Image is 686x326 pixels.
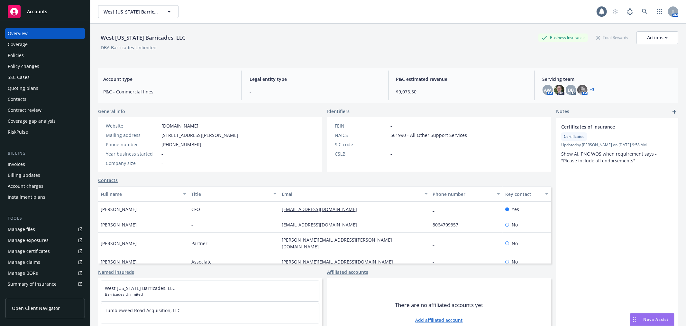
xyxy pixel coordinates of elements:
div: Account charges [8,181,43,191]
div: Manage BORs [8,268,38,278]
button: Key contact [503,186,551,202]
button: Nova Assist [630,313,674,326]
a: Accounts [5,3,85,21]
a: Account charges [5,181,85,191]
div: Policy changes [8,61,39,72]
div: Year business started [106,150,159,157]
div: Quoting plans [8,83,38,93]
div: Full name [101,191,179,197]
a: [PERSON_NAME][EMAIL_ADDRESS][PERSON_NAME][DOMAIN_NAME] [282,237,392,250]
span: [PERSON_NAME] [101,240,137,247]
div: Title [191,191,270,197]
div: Key contact [505,191,541,197]
button: Email [279,186,430,202]
span: Nova Assist [644,317,669,322]
span: $9,076.50 [396,88,527,95]
div: CSLB [335,150,388,157]
span: Updated by [PERSON_NAME] on [DATE] 9:58 AM [561,142,673,148]
a: +3 [590,88,595,92]
span: DB [568,87,574,93]
span: P&C - Commercial lines [103,88,234,95]
a: Contacts [98,177,118,184]
div: Coverage gap analysis [8,116,56,126]
a: [PERSON_NAME][EMAIL_ADDRESS][DOMAIN_NAME] [282,259,398,265]
div: Contract review [8,105,41,115]
span: [STREET_ADDRESS][PERSON_NAME] [161,132,238,139]
span: Open Client Navigator [12,305,60,312]
button: Actions [636,31,678,44]
span: Certificates [564,134,584,139]
a: Affiliated accounts [327,269,368,275]
p: Show AI, PNC WOS when requirement says - "Please include all endorsements" [561,150,673,164]
a: 8064709357 [433,222,464,228]
div: SSC Cases [8,72,30,82]
a: Installment plans [5,192,85,202]
div: Manage files [8,224,35,235]
button: Phone number [430,186,503,202]
a: add [671,108,678,116]
span: - [390,122,392,129]
div: Certificates of InsuranceCertificatesUpdatedby [PERSON_NAME] on [DATE] 9:58 AMShow AI, PNC WOS wh... [556,118,678,169]
span: - [191,221,193,228]
a: Quoting plans [5,83,85,93]
div: Summary of insurance [8,279,57,289]
a: - [433,206,440,212]
span: - [390,141,392,148]
div: DBA: Barricades Unlimited [101,44,157,51]
div: RiskPulse [8,127,28,137]
a: Manage claims [5,257,85,267]
span: - [161,160,163,167]
div: Mailing address [106,132,159,139]
span: - [390,150,392,157]
a: Coverage gap analysis [5,116,85,126]
span: There are no affiliated accounts yet [395,301,483,309]
div: Company size [106,160,159,167]
span: No [512,258,518,265]
span: West [US_STATE] Barricades, LLC [104,8,159,15]
span: Certificates of Insurance [561,123,656,130]
a: Contract review [5,105,85,115]
span: General info [98,108,125,115]
span: [PERSON_NAME] [101,221,137,228]
a: Policy changes [5,61,85,72]
span: Servicing team [543,76,673,82]
span: Accounts [27,9,47,14]
a: Add affiliated account [416,317,463,323]
span: No [512,240,518,247]
span: [PERSON_NAME] [101,258,137,265]
div: SIC code [335,141,388,148]
button: West [US_STATE] Barricades, LLC [98,5,178,18]
div: Phone number [433,191,493,197]
div: Policies [8,50,24,61]
span: - [161,150,163,157]
a: SSC Cases [5,72,85,82]
span: Notes [556,108,569,116]
a: [EMAIL_ADDRESS][DOMAIN_NAME] [282,206,362,212]
span: Yes [512,206,519,213]
a: Manage BORs [5,268,85,278]
span: CFO [191,206,200,213]
a: Tumbleweed Road Acquisition, LLC [105,307,180,313]
a: [DOMAIN_NAME] [161,123,198,129]
span: 561990 - All Other Support Services [390,132,467,139]
span: Account type [103,76,234,82]
a: Manage files [5,224,85,235]
span: Manage exposures [5,235,85,245]
div: Billing updates [8,170,40,180]
a: Summary of insurance [5,279,85,289]
span: P&C estimated revenue [396,76,527,82]
span: [PHONE_NUMBER] [161,141,201,148]
span: No [512,221,518,228]
div: West [US_STATE] Barricades, LLC [98,34,188,42]
div: Tools [5,215,85,222]
span: AW [544,87,551,93]
a: RiskPulse [5,127,85,137]
div: Actions [647,32,668,44]
img: photo [577,85,588,95]
a: Report a Bug [624,5,636,18]
img: photo [554,85,564,95]
span: [PERSON_NAME] [101,206,137,213]
div: Manage certificates [8,246,50,256]
span: Associate [191,258,212,265]
div: Manage claims [8,257,40,267]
